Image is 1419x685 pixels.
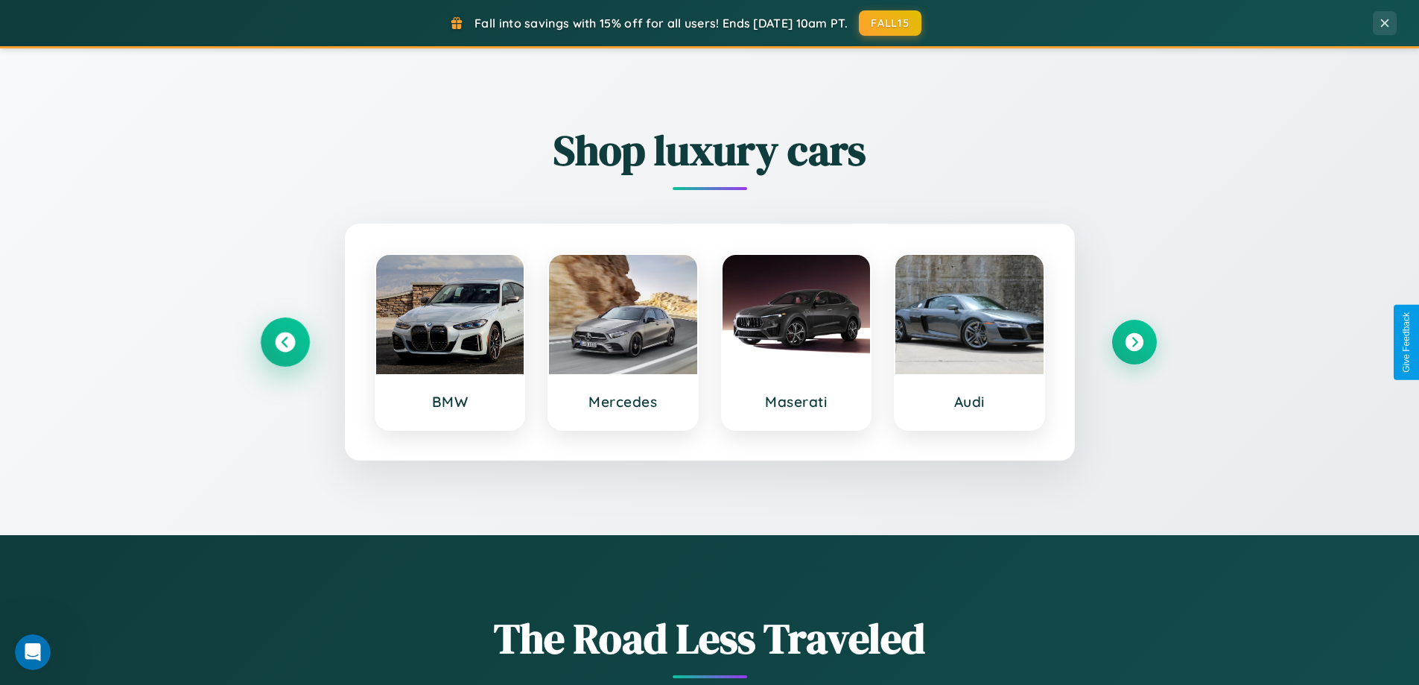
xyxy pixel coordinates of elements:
[564,393,682,411] h3: Mercedes
[15,634,51,670] iframe: Intercom live chat
[1401,312,1412,373] div: Give Feedback
[263,121,1157,179] h2: Shop luxury cars
[391,393,509,411] h3: BMW
[263,610,1157,667] h1: The Road Less Traveled
[737,393,856,411] h3: Maserati
[910,393,1029,411] h3: Audi
[859,10,921,36] button: FALL15
[474,16,848,31] span: Fall into savings with 15% off for all users! Ends [DATE] 10am PT.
